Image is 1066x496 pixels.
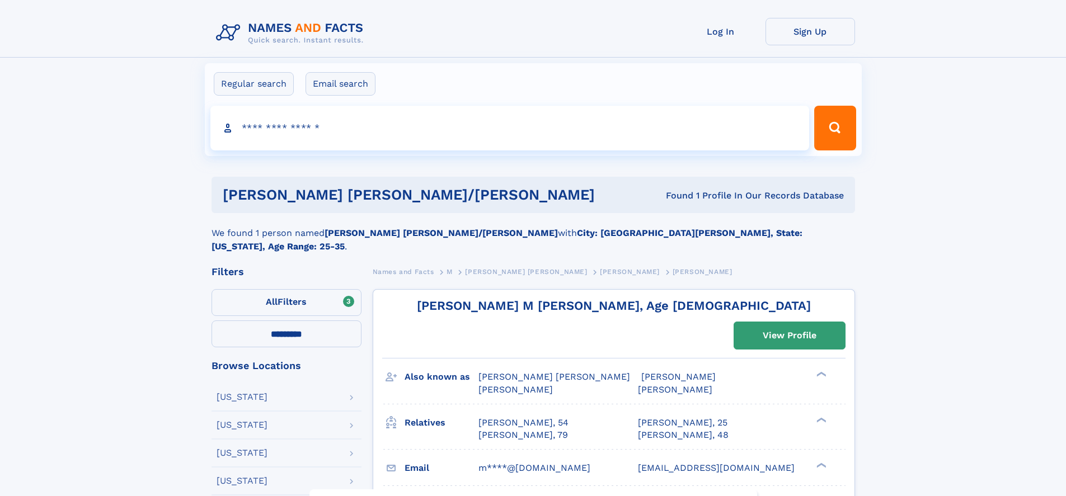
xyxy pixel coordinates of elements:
h3: Relatives [405,413,478,432]
label: Regular search [214,72,294,96]
span: All [266,296,278,307]
b: [PERSON_NAME] [PERSON_NAME]/[PERSON_NAME] [325,228,558,238]
a: [PERSON_NAME], 48 [638,429,729,441]
div: Filters [212,267,361,277]
a: M [447,264,453,278]
span: [PERSON_NAME] [478,384,553,395]
input: search input [210,106,810,150]
a: Names and Facts [373,264,434,278]
span: [PERSON_NAME] [641,371,716,382]
div: [US_STATE] [217,421,267,429]
div: View Profile [763,323,816,348]
div: We found 1 person named with . [212,213,855,253]
a: [PERSON_NAME] M [PERSON_NAME], Age [DEMOGRAPHIC_DATA] [417,299,811,313]
span: [PERSON_NAME] [638,384,712,395]
span: [PERSON_NAME] [PERSON_NAME] [478,371,630,382]
b: City: [GEOGRAPHIC_DATA][PERSON_NAME], State: [US_STATE], Age Range: 25-35 [212,228,802,252]
div: Browse Locations [212,361,361,371]
a: Log In [676,18,766,45]
a: [PERSON_NAME], 25 [638,417,727,429]
a: [PERSON_NAME], 79 [478,429,568,441]
span: M [447,268,453,276]
div: Found 1 Profile In Our Records Database [630,190,844,202]
a: [PERSON_NAME] [600,264,660,278]
a: [PERSON_NAME], 54 [478,417,569,429]
span: [PERSON_NAME] [600,268,660,276]
label: Email search [306,72,375,96]
div: [US_STATE] [217,393,267,401]
span: [PERSON_NAME] [PERSON_NAME] [465,268,587,276]
a: View Profile [734,322,845,349]
h3: Email [405,459,478,478]
a: Sign Up [766,18,855,45]
h3: Also known as [405,367,478,386]
span: [EMAIL_ADDRESS][DOMAIN_NAME] [638,462,795,473]
div: ❯ [814,371,827,378]
div: [US_STATE] [217,448,267,457]
div: [US_STATE] [217,476,267,485]
h1: [PERSON_NAME] [PERSON_NAME]/[PERSON_NAME] [223,188,631,202]
div: ❯ [814,416,827,423]
label: Filters [212,289,361,316]
a: [PERSON_NAME] [PERSON_NAME] [465,264,587,278]
img: Logo Names and Facts [212,18,373,48]
span: [PERSON_NAME] [673,268,732,276]
div: ❯ [814,461,827,469]
button: Search Button [814,106,856,150]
